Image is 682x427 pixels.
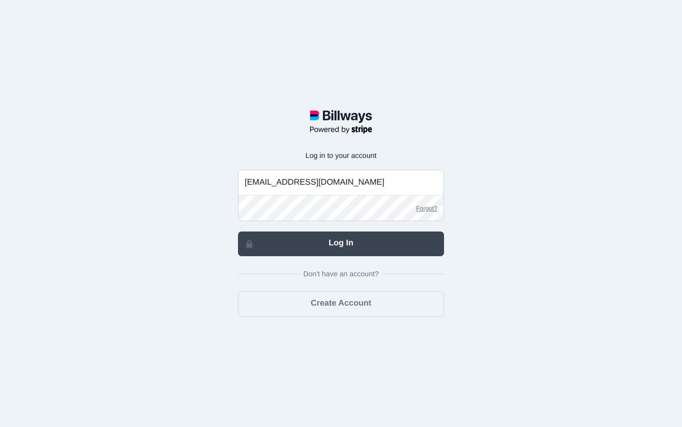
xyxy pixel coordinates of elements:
[299,269,383,279] span: Don't have an account?
[410,195,444,221] a: Forgot?
[238,291,444,317] a: Create Account
[310,110,372,135] img: logotype-powered-by-stripe.svg
[238,151,444,159] p: Log in to your account
[238,232,444,256] a: Log In
[238,170,444,195] input: Email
